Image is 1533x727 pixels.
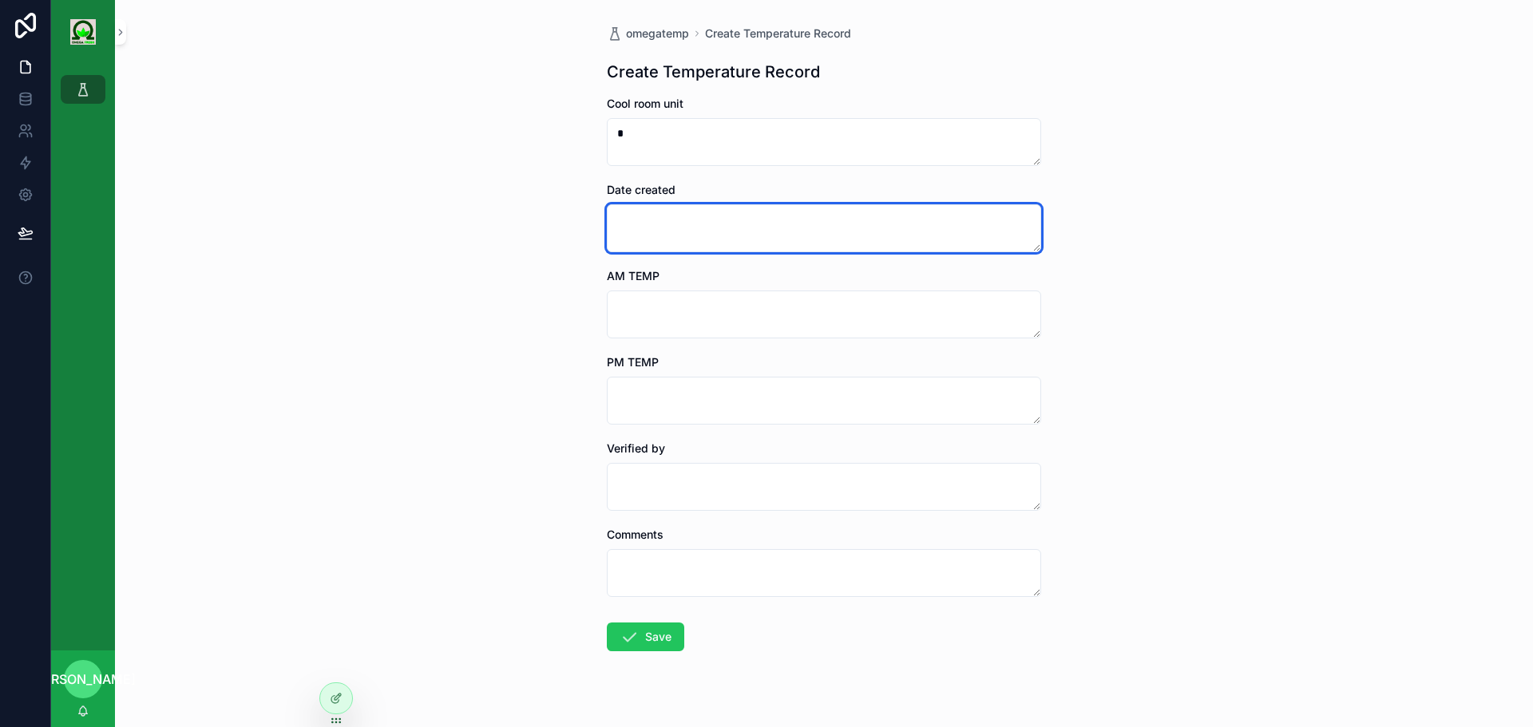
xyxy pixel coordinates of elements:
[607,97,683,110] span: Cool room unit
[607,61,820,83] h1: Create Temperature Record
[607,527,664,541] span: Comments
[705,26,851,41] a: Create Temperature Record
[607,441,665,455] span: Verified by
[30,670,136,689] span: [PERSON_NAME]
[607,269,660,283] span: AM TEMP
[607,183,675,196] span: Date created
[626,26,689,41] span: omegatemp
[70,19,96,45] img: App logo
[607,26,689,41] a: omegatemp
[607,622,684,651] button: Save
[607,355,659,369] span: PM TEMP
[51,64,115,124] div: scrollable content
